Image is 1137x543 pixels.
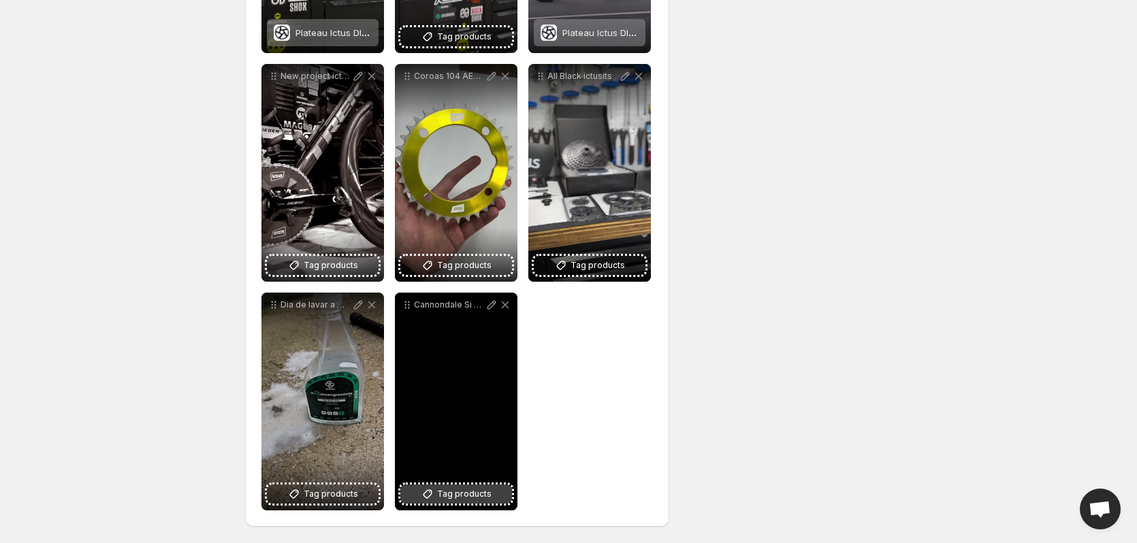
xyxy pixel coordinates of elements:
button: Tag products [400,484,512,504]
div: Dia de lavar a maquina com os melhores produtos multinacionais solifesTag products [261,293,384,510]
button: Tag products [267,484,379,504]
span: Tag products [304,259,358,272]
div: Coroas 104 AERO GOLD Premium Tamanhos disponveis 32 dentes 40 gramas 34 dentes 50 gramas 36 dente... [395,64,517,282]
button: Tag products [534,256,645,275]
span: Tag products [304,487,358,501]
img: Plateau Ictus DIRECT XTR OFFSET 3MM 30T Noir (Cópia) [541,24,557,41]
p: All Black ictusits [547,71,618,82]
button: Tag products [267,256,379,275]
span: Tag products [437,259,492,272]
span: Plateau Ictus DIRECT XTR OFFSET 3MM 30T Noir (Cópia) [562,27,804,38]
a: Open chat [1080,489,1121,529]
div: Cannondale Si com a melhor verso em upgrade ictusitsTag products [395,293,517,510]
div: All Black ictusitsTag products [528,64,651,282]
p: Dia de lavar a maquina com os melhores produtos multinacionais solifes [281,299,351,310]
div: New project ictusits gamajorginhoTag products [261,64,384,282]
span: Plateau Ictus DIRECT XTR OFFSET 3MM 30T Noir (Cópia) [295,27,537,38]
img: Plateau Ictus DIRECT XTR OFFSET 3MM 30T Noir (Cópia) [274,24,290,41]
p: New project ictusits gamajorginho [281,71,351,82]
button: Tag products [400,27,512,46]
p: Cannondale Si com a melhor verso em upgrade ictusits [414,299,485,310]
span: Tag products [437,487,492,501]
span: Tag products [437,30,492,44]
p: Coroas 104 AERO GOLD Premium Tamanhos disponveis 32 dentes 40 gramas 34 dentes 50 gramas 36 dente... [414,71,485,82]
button: Tag products [400,256,512,275]
span: Tag products [571,259,625,272]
